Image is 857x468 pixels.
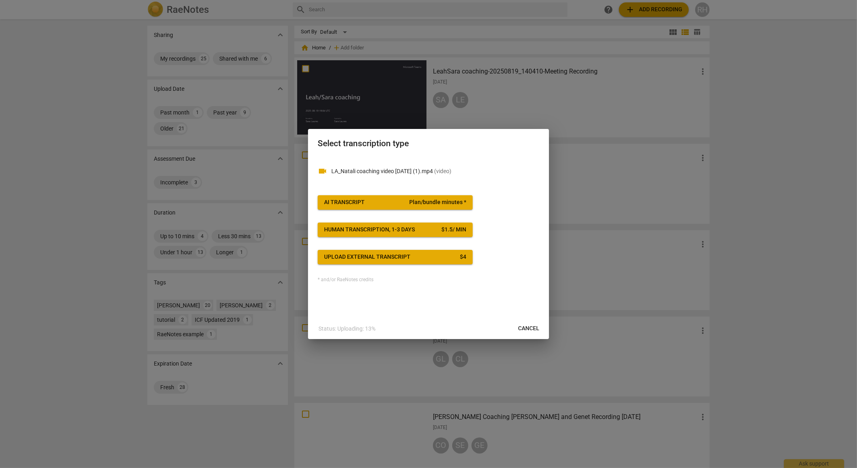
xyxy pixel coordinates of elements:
div: Upload external transcript [324,253,410,261]
span: Plan/bundle minutes * [409,198,466,206]
button: Upload external transcript$4 [318,250,473,264]
h2: Select transcription type [318,139,539,149]
button: Human transcription, 1-3 days$1.5/ min [318,223,473,237]
span: Cancel [518,325,539,333]
button: AI TranscriptPlan/bundle minutes * [318,195,473,210]
p: LA_Natali coaching video 09.07.25 (1).mp4(video) [331,167,539,176]
div: $ 1.5 / min [441,226,466,234]
span: ( video ) [434,168,451,174]
p: Status: Uploading: 13% [318,325,375,333]
div: AI Transcript [324,198,365,206]
div: Human transcription, 1-3 days [324,226,415,234]
span: videocam [318,166,327,176]
div: * and/or RaeNotes credits [318,277,539,283]
div: $ 4 [460,253,466,261]
button: Cancel [512,321,546,336]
